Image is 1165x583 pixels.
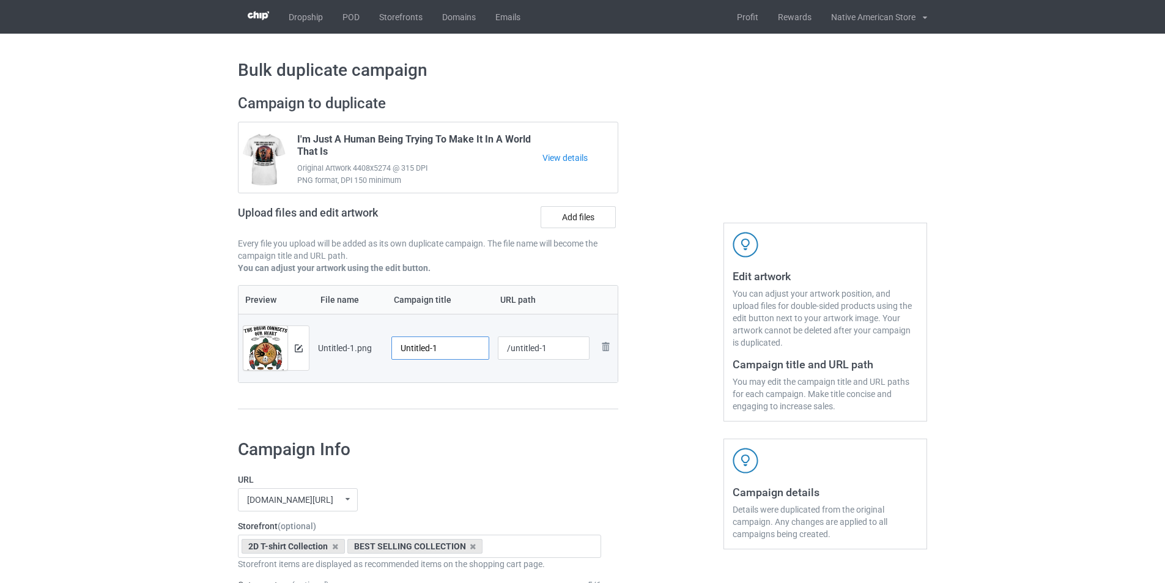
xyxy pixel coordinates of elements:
[733,485,918,499] h3: Campaign details
[733,503,918,540] div: Details were duplicated from the original campaign. Any changes are applied to all campaigns bein...
[733,376,918,412] div: You may edit the campaign title and URL paths for each campaign. Make title concise and engaging ...
[494,286,594,314] th: URL path
[387,286,494,314] th: Campaign title
[297,133,542,162] span: I'm Just A Human Being Trying To Make It In A World That Is
[733,357,918,371] h3: Campaign title and URL path
[248,11,269,20] img: 3d383065fc803cdd16c62507c020ddf8.png
[278,521,316,531] span: (optional)
[238,439,601,461] h1: Campaign Info
[347,539,483,554] div: BEST SELLING COLLECTION
[541,206,616,228] label: Add files
[733,448,758,473] img: svg+xml;base64,PD94bWwgdmVyc2lvbj0iMS4wIiBlbmNvZGluZz0iVVRGLTgiPz4KPHN2ZyB3aWR0aD0iNDJweCIgaGVpZ2...
[318,342,383,354] div: Untitled-1.png
[238,237,618,262] p: Every file you upload will be added as its own duplicate campaign. The file name will become the ...
[542,152,618,164] a: View details
[295,344,303,352] img: svg+xml;base64,PD94bWwgdmVyc2lvbj0iMS4wIiBlbmNvZGluZz0iVVRGLTgiPz4KPHN2ZyB3aWR0aD0iMTRweCIgaGVpZ2...
[733,269,918,283] h3: Edit artwork
[238,520,601,532] label: Storefront
[239,286,314,314] th: Preview
[297,162,542,174] span: Original Artwork 4408x5274 @ 315 DPI
[314,286,387,314] th: File name
[733,288,918,349] div: You can adjust your artwork position, and upload files for double-sided products using the edit b...
[238,94,618,113] h2: Campaign to duplicate
[247,496,333,504] div: [DOMAIN_NAME][URL]
[598,340,613,354] img: svg+xml;base64,PD94bWwgdmVyc2lvbj0iMS4wIiBlbmNvZGluZz0iVVRGLTgiPz4KPHN2ZyB3aWR0aD0iMjhweCIgaGVpZ2...
[238,558,601,570] div: Storefront items are displayed as recommended items on the shopping cart page.
[238,473,601,486] label: URL
[733,232,758,258] img: svg+xml;base64,PD94bWwgdmVyc2lvbj0iMS4wIiBlbmNvZGluZz0iVVRGLTgiPz4KPHN2ZyB3aWR0aD0iNDJweCIgaGVpZ2...
[243,326,287,379] img: original.png
[238,206,466,229] h2: Upload files and edit artwork
[242,539,345,554] div: 2D T-shirt Collection
[238,263,431,273] b: You can adjust your artwork using the edit button.
[238,59,927,81] h1: Bulk duplicate campaign
[821,2,915,32] div: Native American Store
[297,174,542,187] span: PNG format, DPI 150 minimum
